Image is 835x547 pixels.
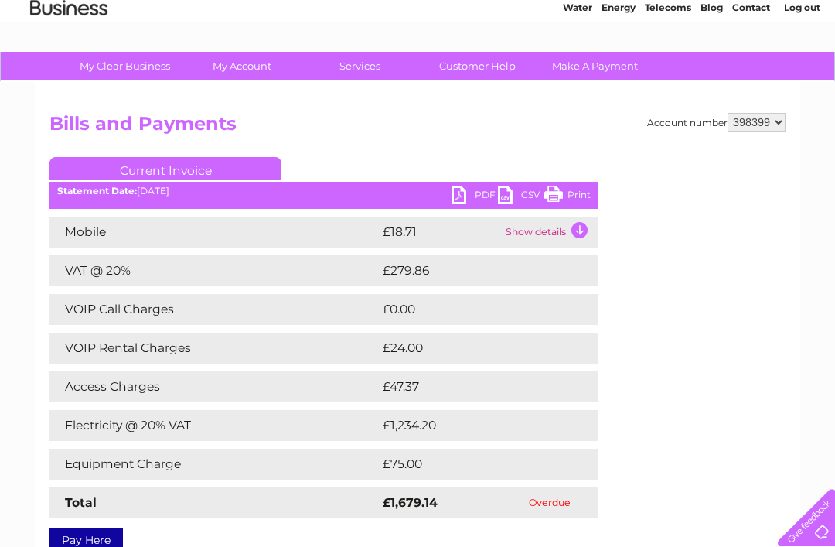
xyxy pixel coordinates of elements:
[29,40,108,87] img: logo.png
[53,9,784,75] div: Clear Business is a trading name of Verastar Limited (registered in [GEOGRAPHIC_DATA] No. 3667643...
[49,333,379,364] td: VOIP Rental Charges
[379,255,571,286] td: £279.86
[49,410,379,441] td: Electricity @ 20% VAT
[49,217,379,248] td: Mobile
[379,333,568,364] td: £24.00
[379,410,574,441] td: £1,234.20
[647,113,786,132] div: Account number
[732,66,770,77] a: Contact
[49,113,786,142] h2: Bills and Payments
[49,186,598,197] div: [DATE]
[49,255,379,286] td: VAT @ 20%
[296,52,424,80] a: Services
[502,487,598,518] td: Overdue
[544,186,591,208] a: Print
[383,495,438,510] strong: £1,679.14
[531,52,659,80] a: Make A Payment
[602,66,636,77] a: Energy
[61,52,189,80] a: My Clear Business
[57,185,137,197] b: Statement Date:
[49,371,379,402] td: Access Charges
[379,449,567,480] td: £75.00
[452,186,498,208] a: PDF
[379,371,566,402] td: £47.37
[784,66,820,77] a: Log out
[544,8,650,27] a: 0333 014 3131
[379,294,563,325] td: £0.00
[179,52,306,80] a: My Account
[65,495,97,510] strong: Total
[49,157,281,180] a: Current Invoice
[502,217,598,248] td: Show details
[49,294,379,325] td: VOIP Call Charges
[498,186,544,208] a: CSV
[49,449,379,480] td: Equipment Charge
[414,52,541,80] a: Customer Help
[563,66,592,77] a: Water
[379,217,502,248] td: £18.71
[645,66,691,77] a: Telecoms
[700,66,723,77] a: Blog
